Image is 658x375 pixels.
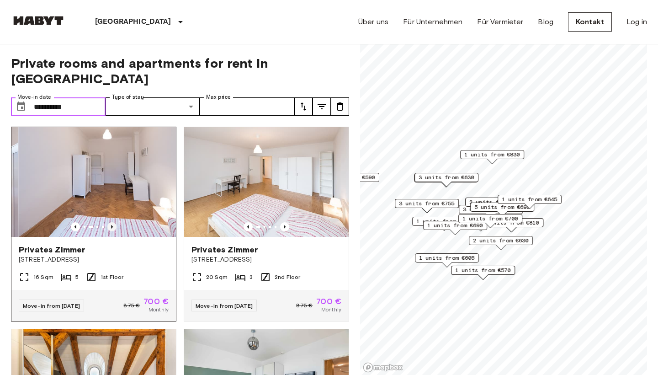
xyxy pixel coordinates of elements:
span: 3 units from €770 [463,205,519,214]
span: [STREET_ADDRESS] [191,255,341,264]
a: Mapbox logo [363,362,403,373]
button: tune [331,97,349,116]
div: Map marker [395,199,459,213]
div: Map marker [451,266,515,280]
span: 3 units from €755 [399,199,455,208]
span: Move-in from [DATE] [23,302,80,309]
div: Map marker [458,214,522,228]
a: Über uns [358,16,388,27]
img: Habyt [11,16,66,25]
a: Für Vermieter [477,16,523,27]
span: Private rooms and apartments for rent in [GEOGRAPHIC_DATA] [11,55,349,86]
span: 700 € [143,297,169,305]
button: tune [294,97,313,116]
div: Map marker [470,203,534,217]
a: Kontakt [568,12,612,32]
span: 2nd Floor [275,273,300,281]
div: Map marker [498,195,562,209]
span: Privates Zimmer [191,244,258,255]
span: 1 units from €830 [464,150,520,159]
span: 875 € [296,301,313,310]
div: Map marker [414,173,478,187]
a: Marketing picture of unit DE-02-047-03MPrevious imagePrevious imagePrivates Zimmer[STREET_ADDRESS... [184,127,349,321]
span: 3 [249,273,253,281]
span: 5 [75,273,79,281]
span: Move-in from [DATE] [196,302,253,309]
div: Map marker [412,217,476,231]
a: Blog [538,16,553,27]
span: 5 units from €690 [474,203,530,211]
p: [GEOGRAPHIC_DATA] [95,16,171,27]
span: 1 units from €605 [419,254,475,262]
span: 2 units from €590 [319,173,375,182]
span: 1 units from €690 [427,221,483,230]
button: Choose date, selected date is 1 Nov 2025 [12,97,30,116]
span: 3 units from €630 [419,173,474,182]
label: Max price [206,93,231,101]
label: Move-in date [17,93,51,101]
span: Monthly [149,305,169,314]
div: Map marker [469,236,533,250]
div: Map marker [415,253,479,268]
span: 1st Floor [101,273,123,281]
button: Previous image [107,222,117,231]
span: [STREET_ADDRESS] [19,255,169,264]
span: 1 units from €645 [502,195,557,204]
a: Marketing picture of unit DE-02-040-04MMarketing picture of unit DE-02-040-04MPrevious imagePrevi... [11,127,176,321]
div: Map marker [459,205,523,219]
a: Log in [626,16,647,27]
div: Map marker [460,150,524,164]
span: 700 € [316,297,341,305]
a: Für Unternehmen [403,16,462,27]
span: 1 units from €570 [455,266,511,274]
span: Privates Zimmer [19,244,85,255]
label: Type of stay [112,93,144,101]
div: Map marker [414,173,478,187]
span: 16 Sqm [33,273,53,281]
span: 1 units from €700 [462,214,518,223]
div: Map marker [465,198,529,212]
button: Previous image [71,222,80,231]
button: Previous image [244,222,253,231]
span: 2 units from €810 [469,198,525,206]
span: 20 Sqm [206,273,228,281]
span: Monthly [321,305,341,314]
button: Previous image [280,222,289,231]
span: 2 units from €630 [473,236,529,245]
span: 1 units from €810 [483,219,539,227]
img: Marketing picture of unit DE-02-047-03M [184,127,349,237]
span: 1 units from €825 [416,217,472,225]
div: Map marker [423,221,487,235]
span: 875 € [123,301,140,310]
img: Marketing picture of unit DE-02-040-04M [18,127,183,237]
button: tune [313,97,331,116]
